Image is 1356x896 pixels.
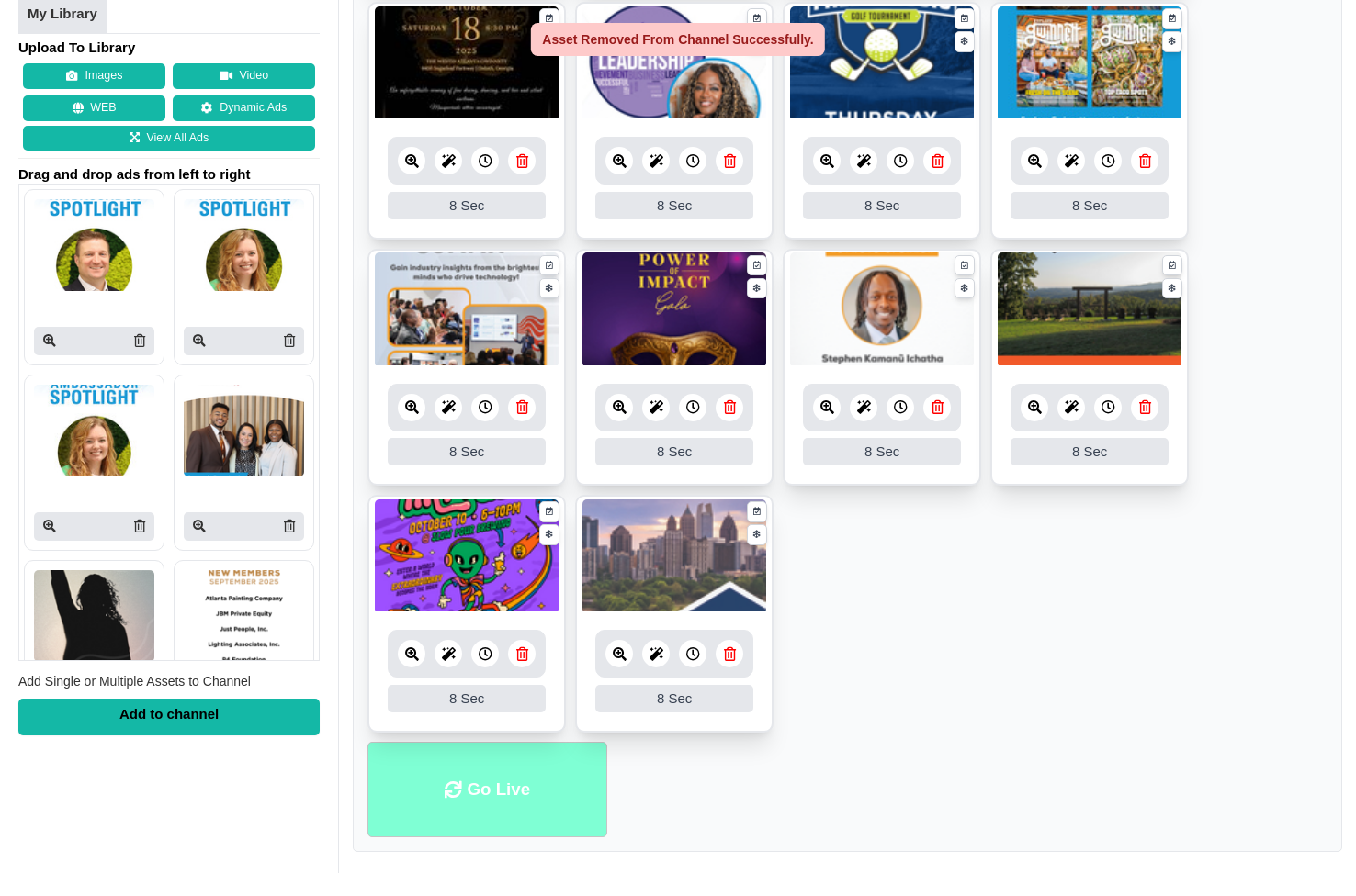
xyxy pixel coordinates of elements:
button: Video [173,63,315,89]
img: P250x250 image processing20251006 2065718 1x7jinc [34,385,154,476]
div: 8 Sec [595,192,753,219]
img: 799.765 kb [582,499,766,614]
div: 8 Sec [388,685,546,712]
img: P250x250 image processing20251013 2243682 1vtwvn0 [34,199,154,291]
h4: Upload To Library [18,39,320,57]
div: 8 Sec [1011,438,1169,465]
button: WEB [23,95,165,121]
img: 2.226 mb [582,252,766,367]
div: Add to channel [18,699,320,735]
li: Go Live [367,742,607,838]
div: 8 Sec [595,685,753,712]
div: 8 Sec [388,192,546,219]
img: 665.839 kb [375,6,559,121]
img: 2.016 mb [582,6,766,121]
img: 1044.257 kb [375,499,559,614]
img: 4.238 mb [998,252,1181,367]
img: 2.466 mb [375,252,559,367]
div: 8 Sec [803,438,961,465]
img: 2.316 mb [998,6,1181,121]
img: P250x250 image processing20251002 1793698 712t6j [34,570,154,662]
div: Asset Removed From Channel Successfully. [531,23,825,56]
div: 8 Sec [388,438,546,465]
img: P250x250 image processing20251006 2065718 1tj5vsu [184,199,304,291]
iframe: Chat Widget [1264,808,1356,896]
div: 8 Sec [595,438,753,465]
a: View All Ads [23,126,315,151]
span: Drag and drop ads from left to right [18,165,320,184]
img: 3.841 mb [790,252,974,367]
img: P250x250 image processing20251002 1793698 4hu65g [184,570,304,662]
img: P250x250 image processing20251003 1793698 1njlet1 [184,385,304,476]
span: Add Single or Multiple Assets to Channel [18,674,251,689]
button: Images [23,63,165,89]
a: Dynamic Ads [173,95,315,121]
div: 8 Sec [1011,192,1169,219]
div: 8 Sec [803,192,961,219]
img: 2.459 mb [790,6,974,121]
